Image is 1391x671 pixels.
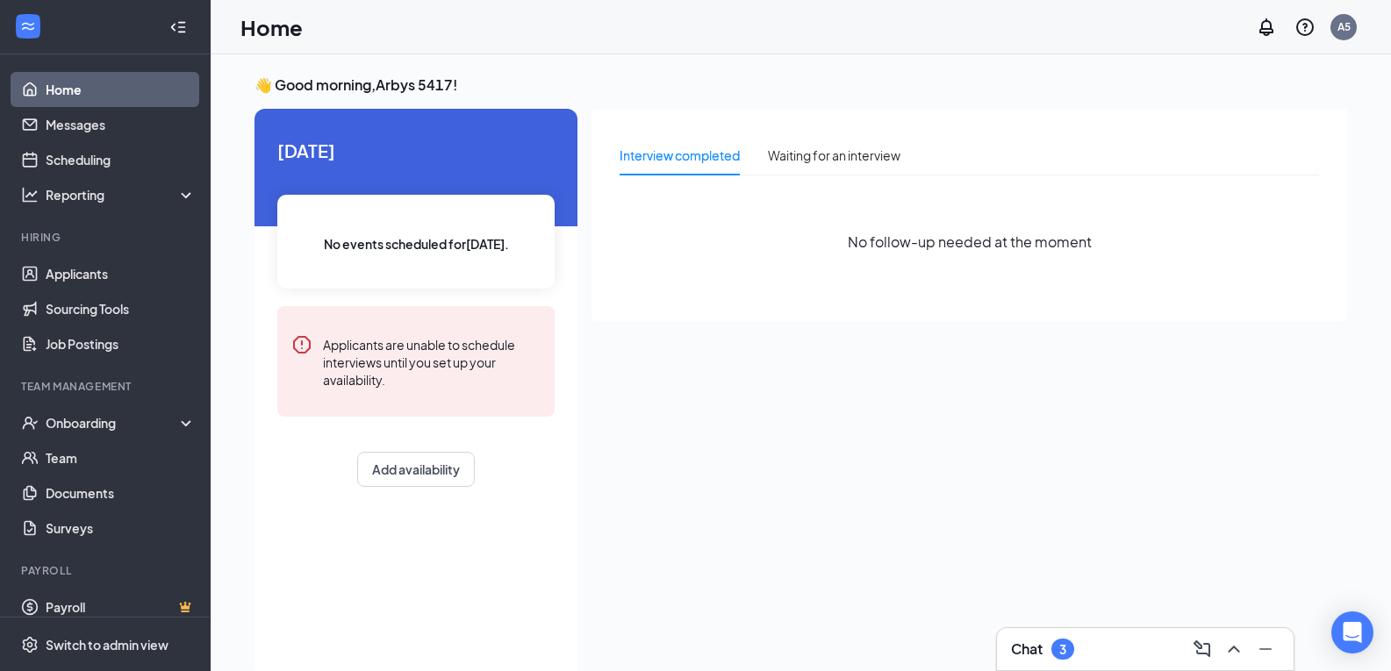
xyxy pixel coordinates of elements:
div: Switch to admin view [46,636,168,653]
a: Scheduling [46,142,196,177]
div: A5 [1337,19,1351,34]
svg: Minimize [1255,639,1276,660]
a: PayrollCrown [46,589,196,625]
div: Onboarding [46,414,181,432]
svg: Settings [21,636,39,653]
span: No follow-up needed at the moment [848,231,1092,253]
h3: Chat [1011,639,1043,659]
svg: Collapse [169,18,187,36]
svg: UserCheck [21,414,39,432]
a: Job Postings [46,326,196,361]
a: Applicants [46,256,196,291]
a: Sourcing Tools [46,291,196,326]
div: Interview completed [620,146,740,165]
div: Applicants are unable to schedule interviews until you set up your availability. [323,334,541,389]
a: Home [46,72,196,107]
div: Waiting for an interview [768,146,900,165]
span: [DATE] [277,137,555,164]
svg: Notifications [1256,17,1277,38]
div: Open Intercom Messenger [1331,611,1373,653]
div: Reporting [46,186,197,203]
svg: WorkstreamLogo [19,18,37,35]
button: Add availability [357,452,475,487]
div: 3 [1059,642,1066,657]
h1: Home [240,12,303,42]
div: Payroll [21,563,192,578]
div: Hiring [21,230,192,245]
a: Team [46,440,196,475]
svg: Analysis [21,186,39,203]
a: Surveys [46,510,196,546]
svg: ChevronUp [1223,639,1244,660]
svg: ComposeMessage [1192,639,1213,660]
svg: Error [291,334,312,355]
a: Messages [46,107,196,142]
div: Team Management [21,379,192,394]
span: No events scheduled for [DATE] . [324,234,509,253]
button: ChevronUp [1220,635,1248,663]
svg: QuestionInfo [1294,17,1316,38]
button: Minimize [1251,635,1280,663]
a: Documents [46,475,196,510]
h3: 👋 Good morning, Arbys 5417 ! [255,75,1347,95]
button: ComposeMessage [1188,635,1216,663]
